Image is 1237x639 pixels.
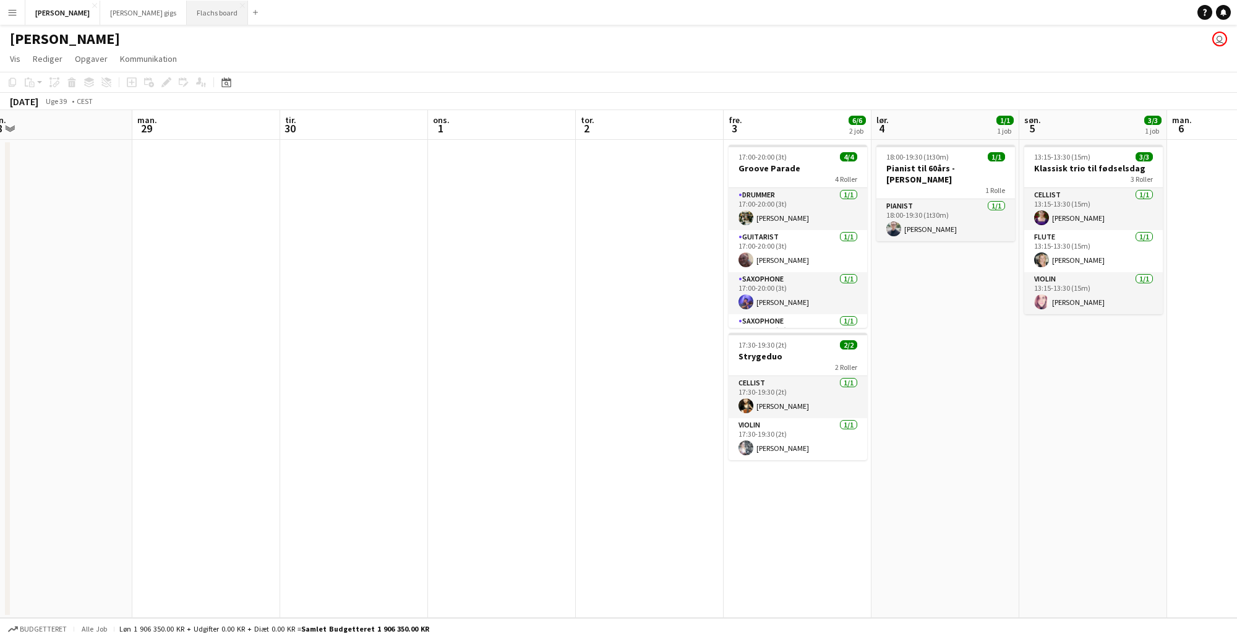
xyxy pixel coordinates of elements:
[729,314,867,356] app-card-role: Saxophone1/117:00-20:00 (3t)
[729,418,867,460] app-card-role: Violin1/117:30-19:30 (2t)[PERSON_NAME]
[1212,32,1227,46] app-user-avatar: Frederik Flach
[79,624,109,633] span: Alle job
[1170,121,1192,135] span: 6
[1131,174,1153,184] span: 3 Roller
[6,622,69,636] button: Budgetteret
[1024,230,1163,272] app-card-role: Flute1/113:15-13:30 (15m)[PERSON_NAME]
[849,126,865,135] div: 2 job
[137,114,157,126] span: man.
[20,625,67,633] span: Budgetteret
[1024,188,1163,230] app-card-role: Cellist1/113:15-13:30 (15m)[PERSON_NAME]
[41,96,72,106] span: Uge 39
[835,174,857,184] span: 4 Roller
[1024,163,1163,174] h3: Klassisk trio til fødselsdag
[840,152,857,161] span: 4/4
[738,340,787,350] span: 17:30-19:30 (2t)
[1172,114,1192,126] span: man.
[729,230,867,272] app-card-role: Guitarist1/117:00-20:00 (3t)[PERSON_NAME]
[70,51,113,67] a: Opgaver
[283,121,296,135] span: 30
[876,114,889,126] span: lør.
[301,624,429,633] span: Samlet budgetteret 1 906 350.00 KR
[729,376,867,418] app-card-role: Cellist1/117:30-19:30 (2t)[PERSON_NAME]
[876,145,1015,241] app-job-card: 18:00-19:30 (1t30m)1/1Pianist til 60års - [PERSON_NAME]1 RollePianist1/118:00-19:30 (1t30m)[PERSO...
[33,53,62,64] span: Rediger
[1024,145,1163,314] app-job-card: 13:15-13:30 (15m)3/3Klassisk trio til fødselsdag3 RollerCellist1/113:15-13:30 (15m)[PERSON_NAME]F...
[1136,152,1153,161] span: 3/3
[1145,126,1161,135] div: 1 job
[835,362,857,372] span: 2 Roller
[100,1,187,25] button: [PERSON_NAME] gigs
[985,186,1005,195] span: 1 Rolle
[727,121,742,135] span: 3
[10,30,120,48] h1: [PERSON_NAME]
[997,126,1013,135] div: 1 job
[875,121,889,135] span: 4
[135,121,157,135] span: 29
[988,152,1005,161] span: 1/1
[729,114,742,126] span: fre.
[729,145,867,328] app-job-card: 17:00-20:00 (3t)4/4Groove Parade4 RollerDrummer1/117:00-20:00 (3t)[PERSON_NAME]Guitarist1/117:00-...
[876,163,1015,185] h3: Pianist til 60års - [PERSON_NAME]
[10,53,20,64] span: Vis
[431,121,450,135] span: 1
[849,116,866,125] span: 6/6
[119,624,429,633] div: Løn 1 906 350.00 KR + Udgifter 0.00 KR + Diæt 0.00 KR =
[1034,152,1090,161] span: 13:15-13:30 (15m)
[581,114,594,126] span: tor.
[886,152,949,161] span: 18:00-19:30 (1t30m)
[25,1,100,25] button: [PERSON_NAME]
[1024,272,1163,314] app-card-role: Violin1/113:15-13:30 (15m)[PERSON_NAME]
[1022,121,1041,135] span: 5
[579,121,594,135] span: 2
[729,163,867,174] h3: Groove Parade
[75,53,108,64] span: Opgaver
[5,51,25,67] a: Vis
[285,114,296,126] span: tir.
[1144,116,1162,125] span: 3/3
[876,199,1015,241] app-card-role: Pianist1/118:00-19:30 (1t30m)[PERSON_NAME]
[729,272,867,314] app-card-role: Saxophone1/117:00-20:00 (3t)[PERSON_NAME]
[1024,114,1041,126] span: søn.
[187,1,248,25] button: Flachs board
[10,95,38,108] div: [DATE]
[729,351,867,362] h3: Strygeduo
[77,96,93,106] div: CEST
[120,53,177,64] span: Kommunikation
[996,116,1014,125] span: 1/1
[28,51,67,67] a: Rediger
[433,114,450,126] span: ons.
[840,340,857,350] span: 2/2
[738,152,787,161] span: 17:00-20:00 (3t)
[115,51,182,67] a: Kommunikation
[729,333,867,460] app-job-card: 17:30-19:30 (2t)2/2Strygeduo2 RollerCellist1/117:30-19:30 (2t)[PERSON_NAME]Violin1/117:30-19:30 (...
[729,188,867,230] app-card-role: Drummer1/117:00-20:00 (3t)[PERSON_NAME]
